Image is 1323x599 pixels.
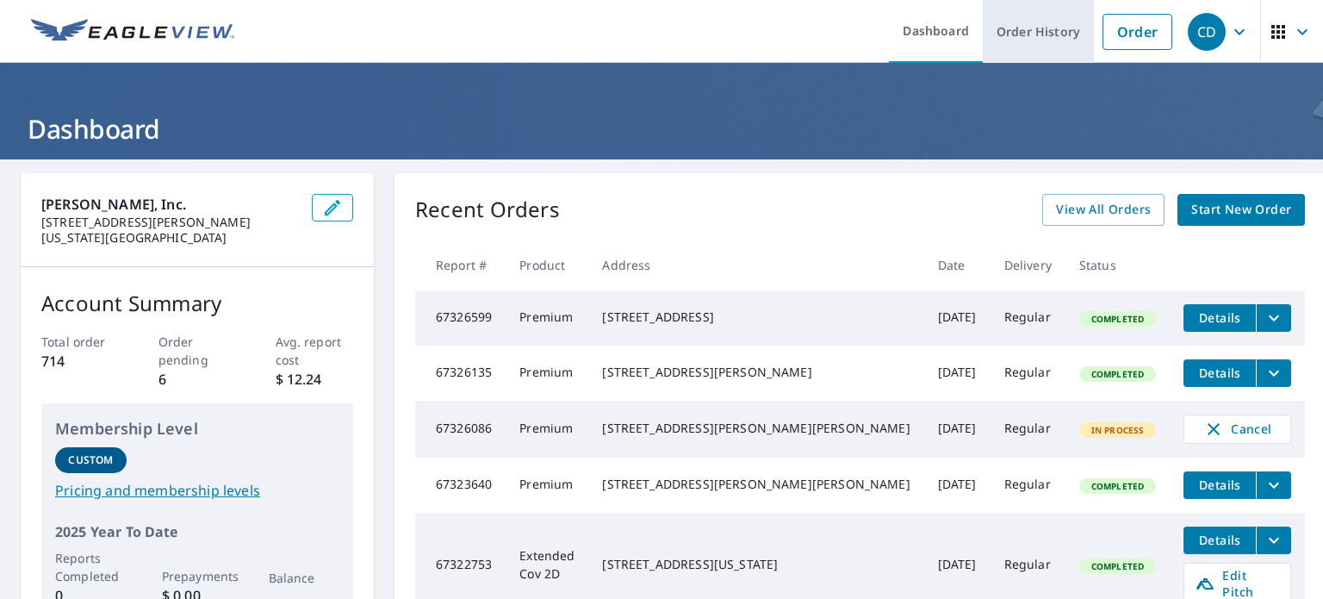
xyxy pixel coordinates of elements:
[1256,527,1291,554] button: filesDropdownBtn-67322753
[276,333,354,369] p: Avg. report cost
[1081,368,1154,380] span: Completed
[1194,309,1245,326] span: Details
[506,290,588,346] td: Premium
[415,458,506,513] td: 67323640
[924,458,991,513] td: [DATE]
[21,111,1302,147] h1: Dashboard
[924,401,991,458] td: [DATE]
[55,480,339,501] a: Pricing and membership levels
[415,401,506,458] td: 67326086
[1256,304,1291,332] button: filesDropdownBtn-67326599
[924,290,991,346] td: [DATE]
[924,240,991,290] th: Date
[1188,13,1226,51] div: CD
[602,556,910,573] div: [STREET_ADDRESS][US_STATE]
[991,401,1065,458] td: Regular
[506,240,588,290] th: Product
[276,369,354,390] p: $ 12.24
[68,452,113,468] p: Custom
[55,521,339,542] p: 2025 Year To Date
[991,346,1065,401] td: Regular
[588,240,923,290] th: Address
[31,19,234,45] img: EV Logo
[1256,471,1291,499] button: filesDropdownBtn-67323640
[1081,424,1155,436] span: In Process
[506,346,588,401] td: Premium
[1183,471,1256,499] button: detailsBtn-67323640
[1056,199,1151,221] span: View All Orders
[41,288,353,319] p: Account Summary
[1256,359,1291,387] button: filesDropdownBtn-67326135
[602,364,910,381] div: [STREET_ADDRESS][PERSON_NAME]
[506,401,588,458] td: Premium
[1042,194,1165,226] a: View All Orders
[41,194,298,215] p: [PERSON_NAME], Inc.
[1202,419,1273,440] span: Cancel
[991,240,1065,290] th: Delivery
[506,458,588,513] td: Premium
[41,351,120,371] p: 714
[162,567,233,585] p: Prepayments
[602,420,910,437] div: [STREET_ADDRESS][PERSON_NAME][PERSON_NAME]
[1183,304,1256,332] button: detailsBtn-67326599
[41,215,298,230] p: [STREET_ADDRESS][PERSON_NAME]
[41,333,120,351] p: Total order
[55,549,127,585] p: Reports Completed
[415,240,506,290] th: Report #
[1102,14,1172,50] a: Order
[1183,359,1256,387] button: detailsBtn-67326135
[41,230,298,246] p: [US_STATE][GEOGRAPHIC_DATA]
[1081,313,1154,325] span: Completed
[269,569,340,587] p: Balance
[55,417,339,440] p: Membership Level
[602,309,910,326] div: [STREET_ADDRESS]
[1191,199,1291,221] span: Start New Order
[1081,560,1154,572] span: Completed
[991,458,1065,513] td: Regular
[1194,477,1245,493] span: Details
[1194,532,1245,548] span: Details
[158,333,237,369] p: Order pending
[158,369,237,390] p: 6
[1081,480,1154,492] span: Completed
[924,346,991,401] td: [DATE]
[415,194,560,226] p: Recent Orders
[1183,415,1291,444] button: Cancel
[1194,365,1245,381] span: Details
[415,346,506,401] td: 67326135
[415,290,506,346] td: 67326599
[991,290,1065,346] td: Regular
[1177,194,1305,226] a: Start New Order
[1183,527,1256,554] button: detailsBtn-67322753
[1065,240,1171,290] th: Status
[602,476,910,493] div: [STREET_ADDRESS][PERSON_NAME][PERSON_NAME]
